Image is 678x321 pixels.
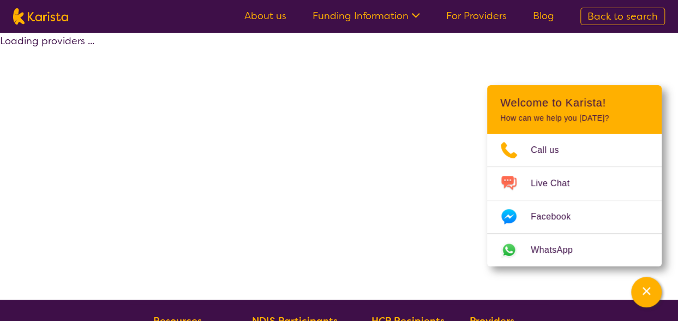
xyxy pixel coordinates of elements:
[531,242,586,258] span: WhatsApp
[487,234,662,266] a: Web link opens in a new tab.
[446,9,507,22] a: For Providers
[500,96,649,109] h2: Welcome to Karista!
[13,8,68,25] img: Karista logo
[531,142,572,158] span: Call us
[631,277,662,307] button: Channel Menu
[313,9,420,22] a: Funding Information
[531,209,584,225] span: Facebook
[587,10,658,23] span: Back to search
[487,85,662,266] div: Channel Menu
[580,8,665,25] a: Back to search
[487,134,662,266] ul: Choose channel
[244,9,286,22] a: About us
[531,175,583,192] span: Live Chat
[533,9,554,22] a: Blog
[500,114,649,123] p: How can we help you [DATE]?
